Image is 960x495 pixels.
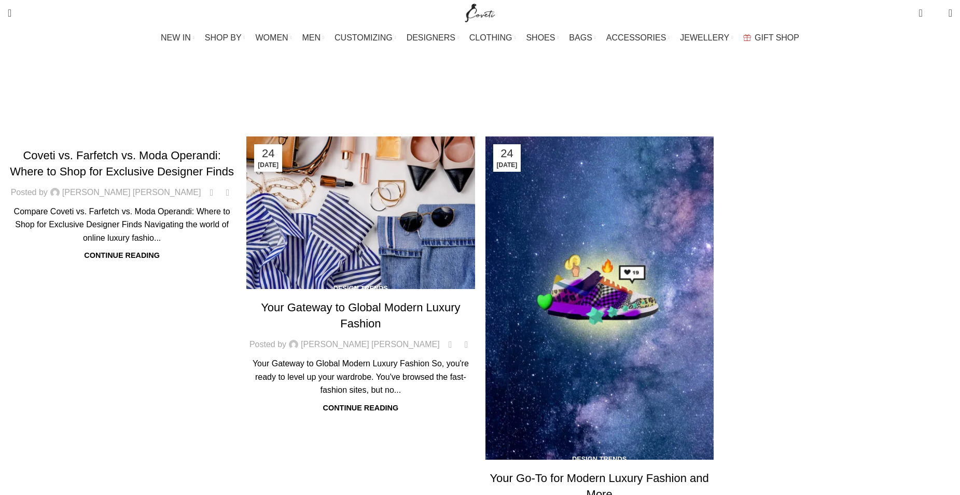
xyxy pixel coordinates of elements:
[497,162,518,168] span: [DATE]
[323,404,399,412] a: Continue reading
[680,33,729,43] span: JEWELLERY
[755,33,799,43] span: GIFT SHOP
[249,338,286,351] span: Posted by
[205,27,245,48] a: SHOP BY
[497,148,518,159] span: 24
[680,27,733,48] a: JEWELLERY
[526,27,559,48] a: SHOES
[3,3,17,23] a: Search
[256,33,288,43] span: WOMEN
[467,337,475,345] span: 0
[256,27,292,48] a: WOMEN
[50,188,60,197] img: author-avatar
[333,60,715,86] a: [PERSON_NAME] [PERSON_NAME]
[407,33,455,43] span: DESIGNERS
[335,27,396,48] a: CUSTOMIZING
[302,33,321,43] span: MEN
[258,162,279,168] span: [DATE]
[569,33,592,43] span: BAGS
[461,338,472,351] a: 0
[335,33,393,43] span: CUSTOMIZING
[228,185,236,192] span: 0
[246,357,475,397] div: Your Gateway to Global Modern Luxury Fashion So, you're ready to level up your wardrobe. You've b...
[933,10,940,18] span: 0
[913,3,927,23] a: 0
[463,8,497,17] a: Site logo
[302,27,324,48] a: MEN
[10,149,234,178] a: Coveti vs. Farfetch vs. Moda Operandi: Where to Shop for Exclusive Designer Finds
[222,185,233,199] a: 0
[8,205,236,245] div: Compare Coveti vs. Farfetch vs. Moda Operandi: Where to Shop for Exclusive Designer Finds Navigat...
[205,33,242,43] span: SHOP BY
[388,94,605,103] span: Articles Posted by [PERSON_NAME] [PERSON_NAME]
[569,27,595,48] a: BAGS
[333,284,388,292] a: Design trends
[469,33,512,43] span: CLOTHING
[289,340,298,349] img: author-avatar
[407,27,459,48] a: DESIGNERS
[245,60,715,87] h1: Posts by
[93,132,151,140] a: Fashion Trends
[301,338,440,351] a: [PERSON_NAME] [PERSON_NAME]
[526,33,555,43] span: SHOES
[3,27,957,48] div: Main navigation
[572,455,627,463] a: Design trends
[84,251,160,259] a: Continue reading
[920,5,927,13] span: 0
[606,27,670,48] a: ACCESSORIES
[258,148,279,159] span: 24
[62,186,201,199] a: [PERSON_NAME] [PERSON_NAME]
[743,27,799,48] a: GIFT SHOP
[11,186,48,199] span: Posted by
[161,27,194,48] a: NEW IN
[355,94,378,103] a: Home
[469,27,516,48] a: CLOTHING
[606,33,666,43] span: ACCESSORIES
[930,3,941,23] div: My Wishlist
[261,301,460,330] a: Your Gateway to Global Modern Luxury Fashion
[161,33,191,43] span: NEW IN
[743,34,751,41] img: GiftBag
